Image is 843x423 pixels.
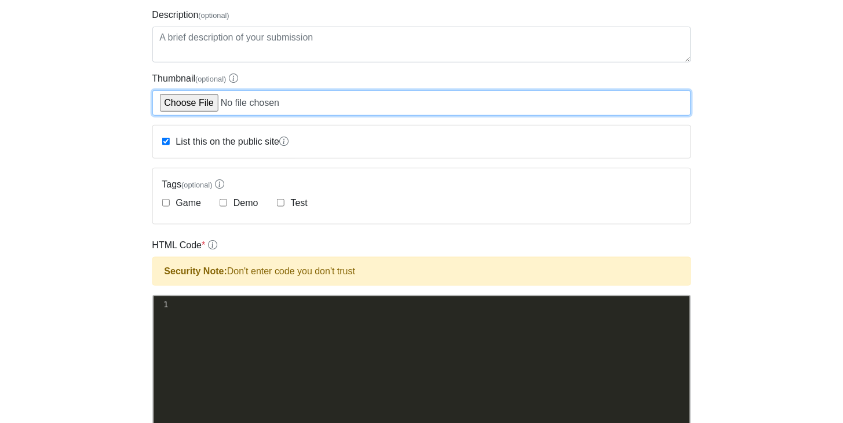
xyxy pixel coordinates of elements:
span: (optional) [181,181,212,189]
label: Tags [162,178,681,192]
div: 1 [154,299,170,311]
div: Don't enter code you don't trust [152,257,691,286]
label: HTML Code [152,238,217,252]
label: Demo [231,196,258,210]
label: Thumbnail [152,72,239,86]
label: List this on the public site [174,135,289,149]
label: Test [289,196,308,210]
strong: Security Note: [165,266,227,276]
label: Description [152,8,229,22]
span: (optional) [195,75,226,83]
label: Game [174,196,202,210]
span: (optional) [199,11,229,20]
